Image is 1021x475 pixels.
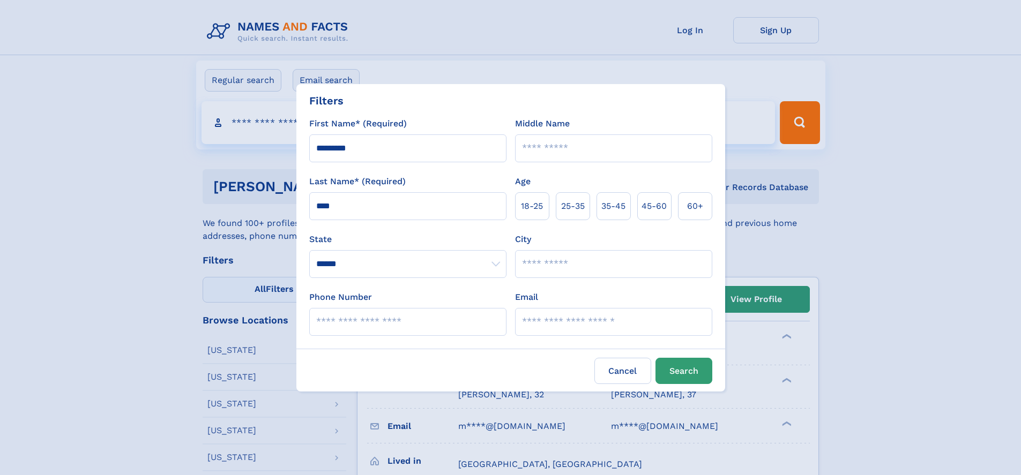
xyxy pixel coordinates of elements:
[309,291,372,304] label: Phone Number
[594,358,651,384] label: Cancel
[655,358,712,384] button: Search
[642,200,667,213] span: 45‑60
[687,200,703,213] span: 60+
[521,200,543,213] span: 18‑25
[515,291,538,304] label: Email
[309,93,344,109] div: Filters
[309,175,406,188] label: Last Name* (Required)
[309,233,506,246] label: State
[515,233,531,246] label: City
[309,117,407,130] label: First Name* (Required)
[515,117,570,130] label: Middle Name
[601,200,625,213] span: 35‑45
[561,200,585,213] span: 25‑35
[515,175,531,188] label: Age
